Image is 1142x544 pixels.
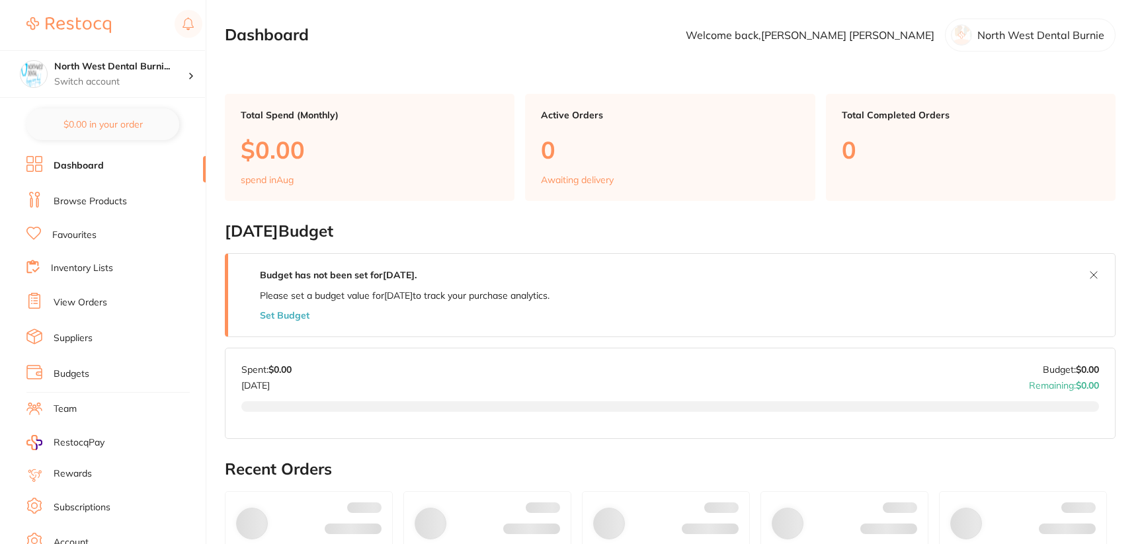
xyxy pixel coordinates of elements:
a: Inventory Lists [51,262,113,275]
p: Budget: [1043,364,1099,375]
img: North West Dental Burnie [20,61,47,87]
p: [DATE] [241,375,292,391]
a: Active Orders0Awaiting delivery [525,94,815,201]
a: Browse Products [54,195,127,208]
strong: $0.00 [1076,364,1099,375]
button: $0.00 in your order [26,108,179,140]
h2: Dashboard [225,26,309,44]
strong: $0.00 [1076,379,1099,391]
a: Rewards [54,467,92,481]
a: Restocq Logo [26,10,111,40]
p: Awaiting delivery [541,175,614,185]
p: Switch account [54,75,188,89]
p: $0.00 [241,136,499,163]
a: View Orders [54,296,107,309]
a: Total Completed Orders0 [826,94,1116,201]
img: Restocq Logo [26,17,111,33]
img: RestocqPay [26,435,42,450]
p: 0 [842,136,1100,163]
a: Subscriptions [54,501,110,514]
a: Suppliers [54,332,93,345]
p: Please set a budget value for [DATE] to track your purchase analytics. [260,290,550,301]
p: Total Spend (Monthly) [241,110,499,120]
p: Remaining: [1029,375,1099,391]
p: Welcome back, [PERSON_NAME] [PERSON_NAME] [686,29,934,41]
p: 0 [541,136,799,163]
p: spend in Aug [241,175,294,185]
a: Favourites [52,229,97,242]
span: RestocqPay [54,436,104,449]
a: Team [54,403,77,416]
strong: $0.00 [268,364,292,375]
button: Set Budget [260,310,309,321]
p: Active Orders [541,110,799,120]
h2: [DATE] Budget [225,222,1116,241]
a: RestocqPay [26,435,104,450]
a: Total Spend (Monthly)$0.00spend inAug [225,94,514,201]
a: Budgets [54,368,89,381]
h4: North West Dental Burnie [54,60,188,73]
p: Total Completed Orders [842,110,1100,120]
h2: Recent Orders [225,460,1116,479]
p: Spent: [241,364,292,375]
strong: Budget has not been set for [DATE] . [260,269,417,281]
p: North West Dental Burnie [977,29,1104,41]
a: Dashboard [54,159,104,173]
